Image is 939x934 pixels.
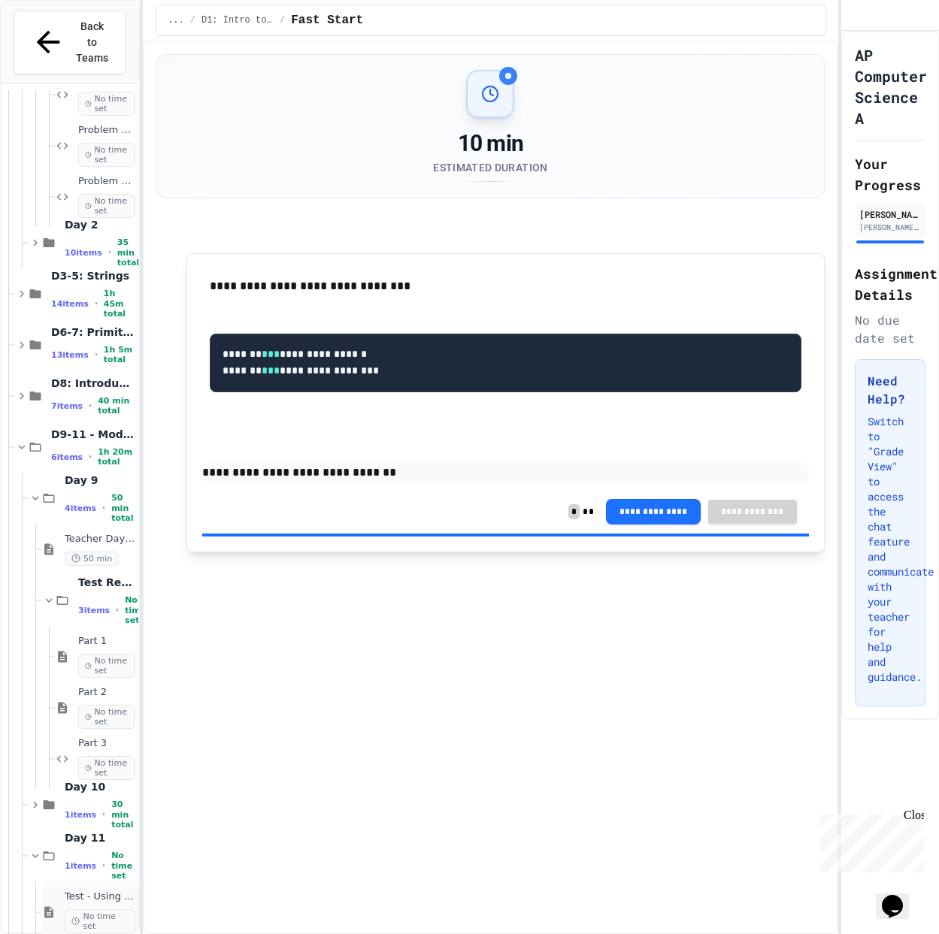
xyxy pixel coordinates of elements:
span: 50 min total [111,493,135,523]
span: • [95,298,98,310]
iframe: chat widget [876,874,924,919]
span: 6 items [51,452,83,462]
span: Day 2 [65,218,135,231]
span: Day 11 [65,831,135,845]
span: • [102,502,105,514]
span: 1 items [65,861,96,871]
span: Day 9 [65,473,135,487]
span: No time set [78,143,135,167]
span: D6-7: Primitive and Object Types [51,325,135,339]
span: 1 items [65,810,96,820]
span: • [102,809,105,821]
span: 35 min total [117,237,139,268]
span: ... [168,14,184,26]
span: • [102,860,105,872]
span: • [116,604,119,616]
div: Chat with us now!Close [6,6,104,95]
span: Teacher Day Plan - Teacher Only [65,533,135,546]
span: 1h 20m total [98,447,135,467]
span: 10 items [65,248,102,258]
span: No time set [78,92,135,116]
button: Back to Teams [14,11,126,74]
span: No time set [78,705,135,729]
span: / [280,14,285,26]
span: 50 min [65,552,119,566]
span: Part 1 [78,635,135,648]
span: Fast Start [291,11,363,29]
span: • [89,400,92,412]
span: 30 min total [111,799,135,830]
h3: Need Help? [868,372,913,408]
div: [PERSON_NAME][EMAIL_ADDRESS][PERSON_NAME][DOMAIN_NAME] [859,222,921,233]
h2: Your Progress [855,153,925,195]
span: Problem 3: Library Growth [78,124,135,137]
span: 1h 45m total [104,289,135,319]
span: D9-11 - Module Wrap Up [51,428,135,441]
span: • [95,349,98,361]
h2: Assignment Details [855,263,925,305]
span: Back to Teams [74,19,110,66]
span: 13 items [51,350,89,360]
span: 1h 5m total [104,345,135,364]
span: Day 10 [65,780,135,793]
span: D1: Intro to APCSA [201,14,274,26]
span: No time set [78,654,135,678]
span: No time set [65,909,135,933]
span: D3-5: Strings [51,269,135,283]
div: 10 min [433,130,547,157]
span: Test Review (40 mins) [78,576,135,589]
span: Test - Using Classes and Objects [65,890,135,903]
span: D8: Introduction to Algorithms [51,376,135,390]
span: 7 items [51,401,83,411]
span: Part 3 [78,737,135,750]
span: 4 items [65,503,96,513]
span: 40 min total [98,396,135,416]
h1: AP Computer Science A [855,44,927,128]
span: No time set [78,756,135,780]
span: 3 items [78,606,110,615]
span: No time set [125,595,146,625]
iframe: chat widget [814,809,924,872]
div: No due date set [855,311,925,347]
span: Problem 4: Author’s Reach [78,175,135,188]
span: No time set [111,851,135,881]
span: • [108,246,111,258]
div: [PERSON_NAME] [859,207,921,221]
span: / [190,14,195,26]
p: Switch to "Grade View" to access the chat feature and communicate with your teacher for help and ... [868,414,913,685]
span: Part 2 [78,686,135,699]
div: Estimated Duration [433,160,547,175]
span: • [89,451,92,463]
span: No time set [78,194,135,218]
span: 14 items [51,299,89,309]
